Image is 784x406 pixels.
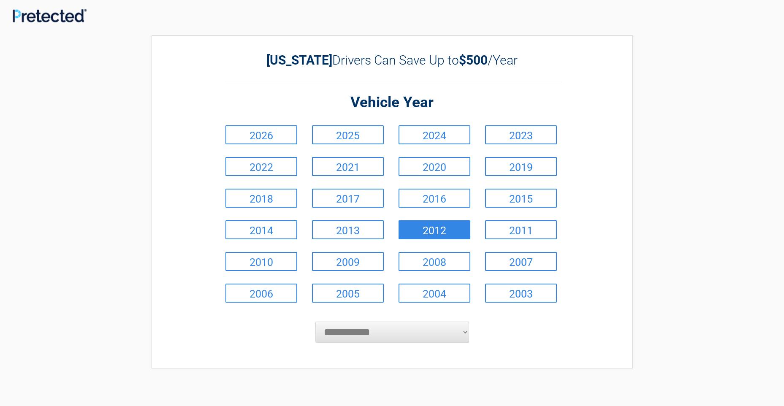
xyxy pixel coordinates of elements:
a: 2016 [399,189,470,208]
a: 2013 [312,220,384,239]
a: 2011 [485,220,557,239]
a: 2018 [225,189,297,208]
a: 2015 [485,189,557,208]
a: 2019 [485,157,557,176]
a: 2024 [399,125,470,144]
a: 2023 [485,125,557,144]
h2: Drivers Can Save Up to /Year [223,53,561,68]
a: 2006 [225,284,297,303]
a: 2021 [312,157,384,176]
img: Main Logo [13,9,87,22]
a: 2025 [312,125,384,144]
a: 2026 [225,125,297,144]
a: 2003 [485,284,557,303]
a: 2020 [399,157,470,176]
a: 2005 [312,284,384,303]
a: 2008 [399,252,470,271]
b: [US_STATE] [266,53,332,68]
a: 2012 [399,220,470,239]
a: 2007 [485,252,557,271]
a: 2004 [399,284,470,303]
a: 2014 [225,220,297,239]
a: 2017 [312,189,384,208]
h2: Vehicle Year [223,93,561,113]
a: 2010 [225,252,297,271]
b: $500 [459,53,488,68]
a: 2022 [225,157,297,176]
a: 2009 [312,252,384,271]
